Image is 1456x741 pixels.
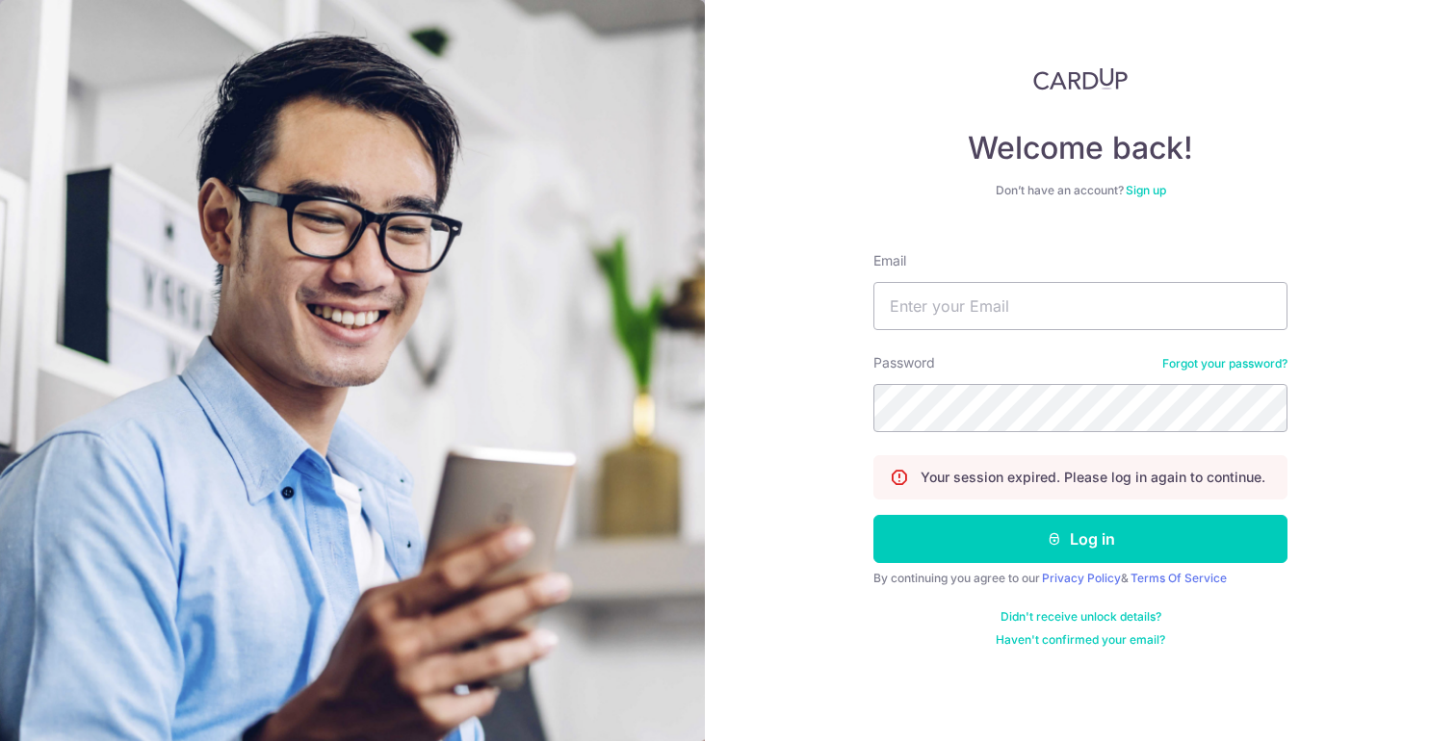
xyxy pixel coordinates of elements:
[1033,67,1128,90] img: CardUp Logo
[873,183,1287,198] div: Don’t have an account?
[1162,356,1287,371] a: Forgot your password?
[921,468,1265,487] p: Your session expired. Please log in again to continue.
[873,353,935,372] label: Password
[1131,571,1227,585] a: Terms Of Service
[873,571,1287,586] div: By continuing you agree to our &
[873,515,1287,563] button: Log in
[996,632,1165,648] a: Haven't confirmed your email?
[873,282,1287,330] input: Enter your Email
[1042,571,1121,585] a: Privacy Policy
[1001,609,1161,625] a: Didn't receive unlock details?
[873,129,1287,167] h4: Welcome back!
[1126,183,1166,197] a: Sign up
[873,251,906,270] label: Email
